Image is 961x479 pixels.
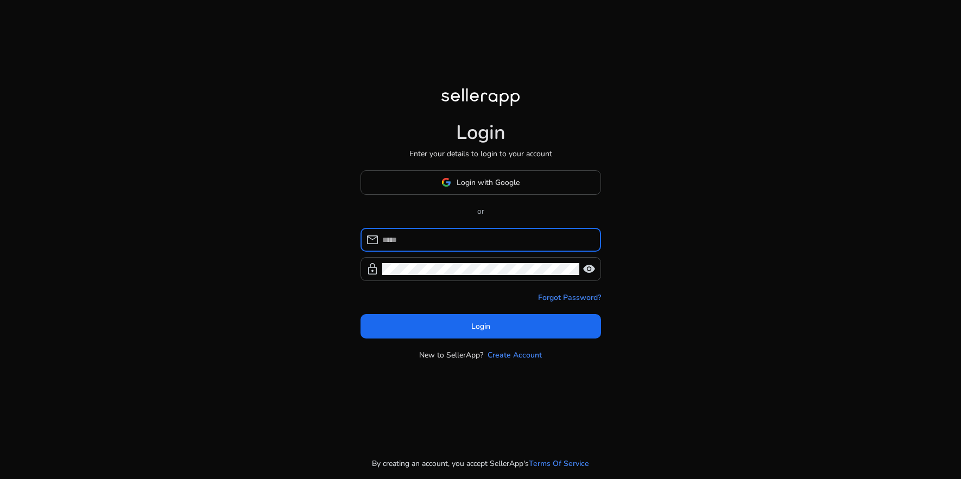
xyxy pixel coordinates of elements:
[529,458,589,469] a: Terms Of Service
[361,314,601,339] button: Login
[457,177,520,188] span: Login with Google
[538,292,601,303] a: Forgot Password?
[583,263,596,276] span: visibility
[361,206,601,217] p: or
[419,349,483,361] p: New to SellerApp?
[488,349,542,361] a: Create Account
[366,263,379,276] span: lock
[409,148,552,159] p: Enter your details to login to your account
[471,321,490,332] span: Login
[361,170,601,195] button: Login with Google
[441,177,451,187] img: google-logo.svg
[366,233,379,246] span: mail
[456,121,505,144] h1: Login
